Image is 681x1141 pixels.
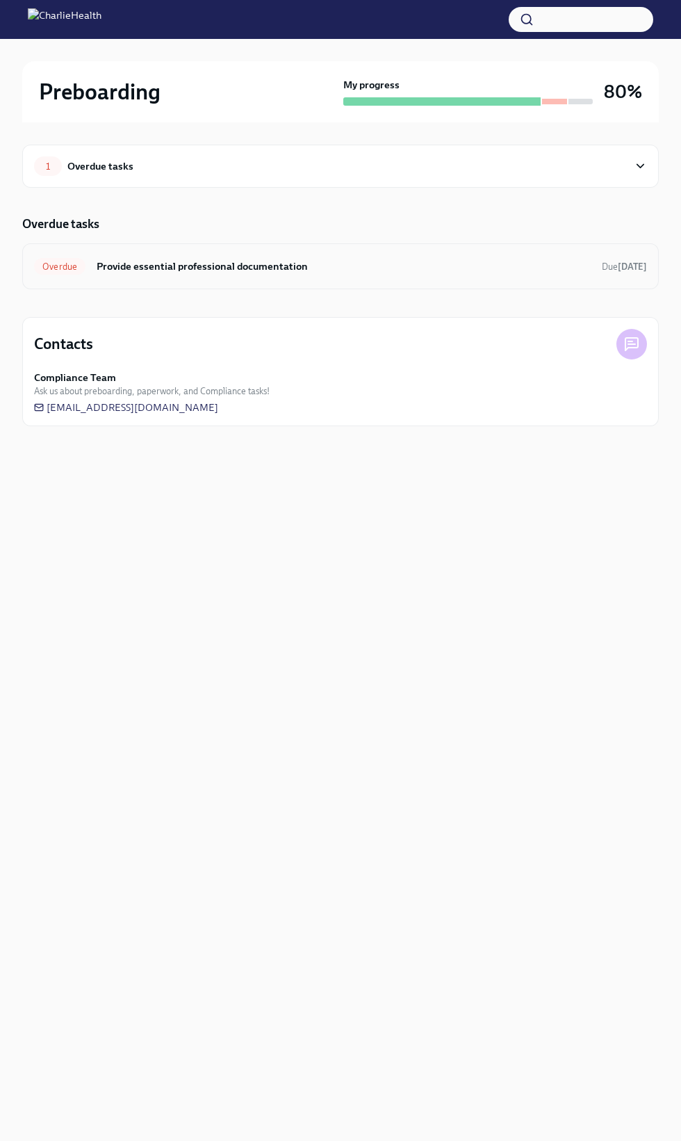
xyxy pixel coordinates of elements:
span: 1 [38,161,58,172]
span: August 24th, 2025 08:00 [602,260,647,273]
h2: Preboarding [39,78,161,106]
h3: 80% [604,79,642,104]
h6: Provide essential professional documentation [97,259,591,274]
span: Overdue [34,261,85,272]
a: OverdueProvide essential professional documentationDue[DATE] [34,255,647,277]
a: [EMAIL_ADDRESS][DOMAIN_NAME] [34,400,218,414]
img: CharlieHealth [28,8,101,31]
strong: [DATE] [618,261,647,272]
h5: Overdue tasks [22,216,99,232]
span: Ask us about preboarding, paperwork, and Compliance tasks! [34,385,270,398]
strong: My progress [343,78,400,92]
strong: Compliance Team [34,371,116,385]
h4: Contacts [34,334,93,355]
span: Due [602,261,647,272]
div: Overdue tasks [67,159,133,174]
